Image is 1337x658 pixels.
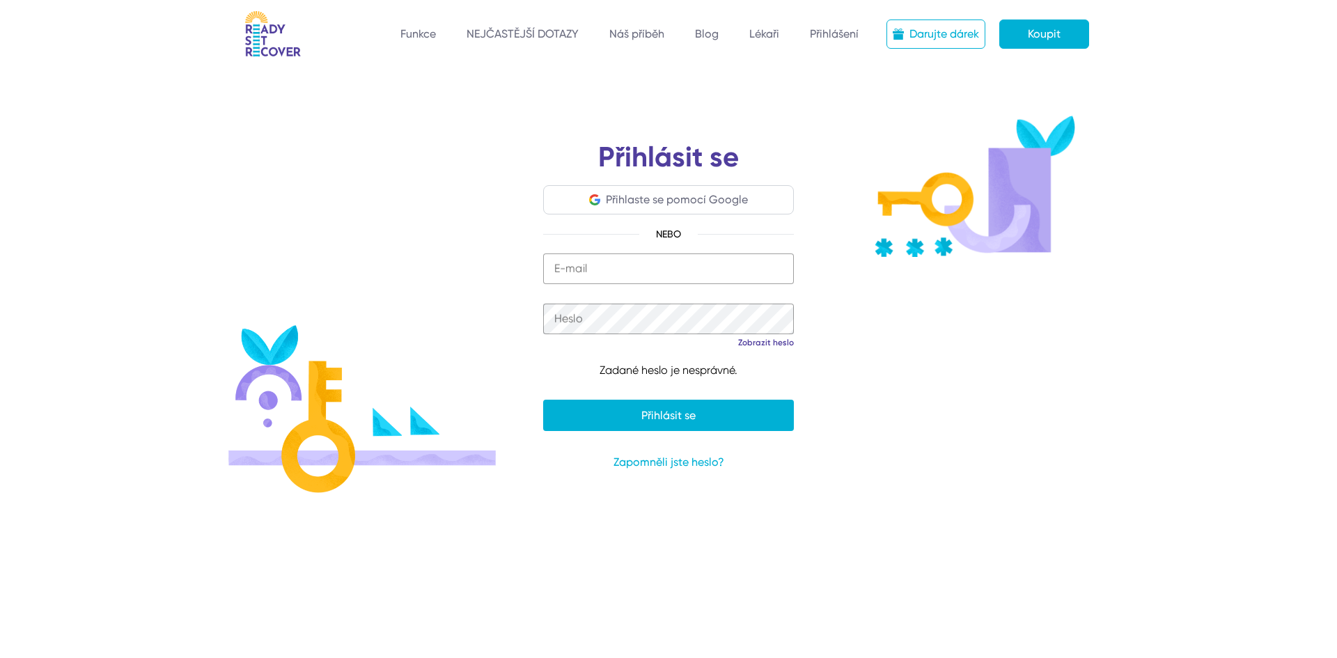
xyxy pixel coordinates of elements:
img: Obrázek přihlášení 1 [228,325,496,493]
a: Koupit [999,19,1089,49]
button: Přihlaste se pomocí Google [589,191,748,208]
a: Přihlášení [810,27,859,40]
a: Lékaři [749,27,779,40]
a: Náš příběh [609,27,664,40]
div: Koupit [1028,26,1061,42]
a: Blog [695,27,719,40]
a: NEJČASTĚJŠÍ DOTAZY [467,27,579,40]
a: Funkce [400,27,436,40]
img: Klíč [875,116,1075,257]
button: Přihlásit se [543,400,794,431]
img: RSR [245,11,301,57]
a: Zobrazit heslo [738,337,794,348]
h1: Přihlásit se [543,143,794,185]
span: NEBO [639,226,698,242]
div: Darujte dárek [909,26,979,42]
a: Zapomněli jste heslo? [543,454,794,471]
a: Darujte dárek [886,19,985,49]
div: Přihlaste se pomocí Google [606,191,748,208]
div: Zadané heslo je nesprávné. [543,362,794,379]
